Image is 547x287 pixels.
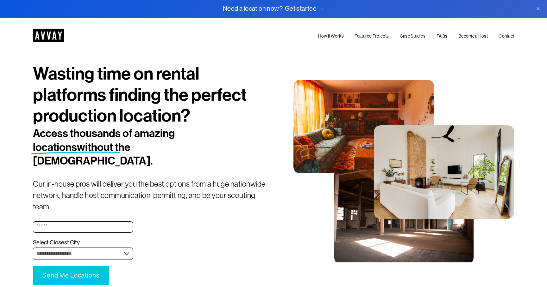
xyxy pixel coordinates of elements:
a: How It Works [318,32,344,40]
a: Become a Host [458,32,488,40]
a: Featured Projects [355,32,389,40]
p: Our in-house pros will deliver you the best options from a huge nationwide network, handle host c... [33,178,273,213]
select: Select Closest City [33,248,133,260]
a: Contact [499,32,514,40]
h2: Access thousands of amazing locations [33,127,234,168]
h1: Wasting time on rental platforms finding the perfect production location? [33,63,273,127]
a: FAQs [437,32,448,40]
span: Select Closest City [33,239,80,246]
button: Send Me LocationsSend Me Locations [33,266,109,285]
span: Send Me Locations [42,272,100,279]
img: AVVAY - The First Nationwide Location Scouting Co. [33,29,64,42]
span: without the [DEMOGRAPHIC_DATA]. [33,141,153,168]
a: Case Studies [400,32,425,40]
